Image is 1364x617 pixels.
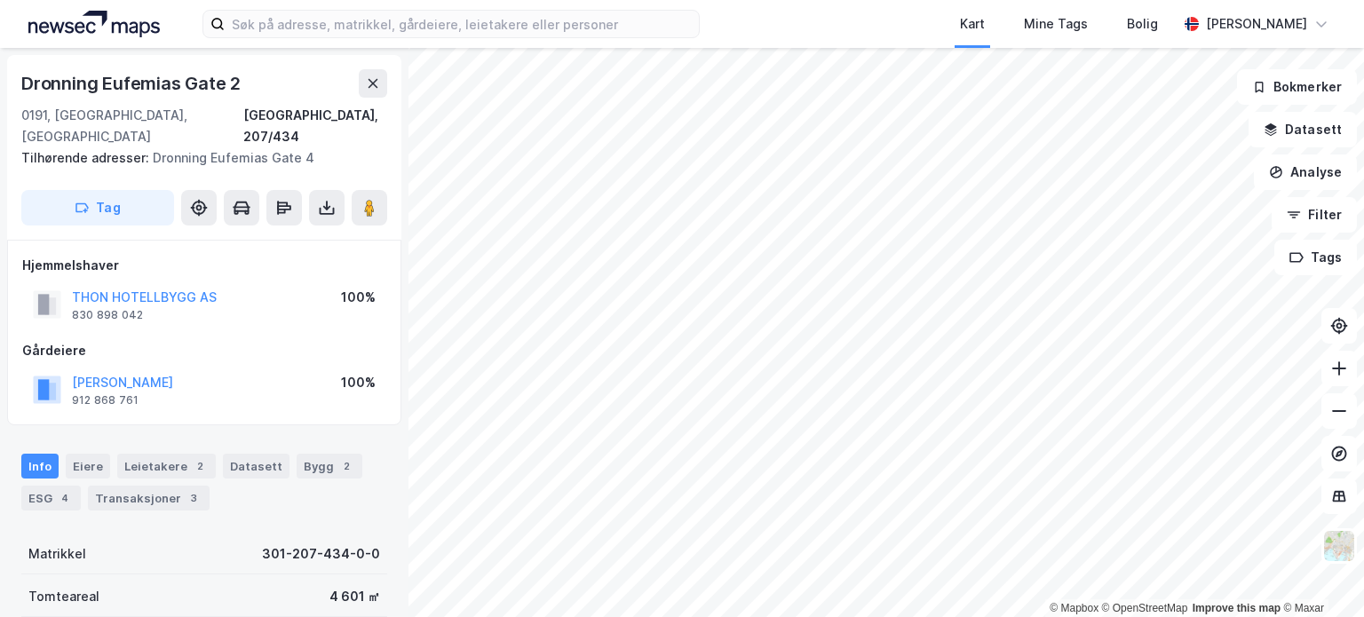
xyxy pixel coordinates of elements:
[21,454,59,479] div: Info
[28,11,160,37] img: logo.a4113a55bc3d86da70a041830d287a7e.svg
[223,454,289,479] div: Datasett
[88,486,210,510] div: Transaksjoner
[243,105,387,147] div: [GEOGRAPHIC_DATA], 207/434
[337,457,355,475] div: 2
[960,13,985,35] div: Kart
[329,586,380,607] div: 4 601 ㎡
[341,287,376,308] div: 100%
[1237,69,1357,105] button: Bokmerker
[21,150,153,165] span: Tilhørende adresser:
[22,340,386,361] div: Gårdeiere
[21,147,373,169] div: Dronning Eufemias Gate 4
[191,457,209,475] div: 2
[225,11,699,37] input: Søk på adresse, matrikkel, gårdeiere, leietakere eller personer
[1127,13,1158,35] div: Bolig
[185,489,202,507] div: 3
[117,454,216,479] div: Leietakere
[21,69,244,98] div: Dronning Eufemias Gate 2
[262,543,380,565] div: 301-207-434-0-0
[56,489,74,507] div: 4
[1272,197,1357,233] button: Filter
[22,255,386,276] div: Hjemmelshaver
[1254,154,1357,190] button: Analyse
[1024,13,1088,35] div: Mine Tags
[341,372,376,393] div: 100%
[21,190,174,225] button: Tag
[1322,529,1356,563] img: Z
[1050,602,1098,614] a: Mapbox
[72,393,139,407] div: 912 868 761
[297,454,362,479] div: Bygg
[1249,112,1357,147] button: Datasett
[1102,602,1188,614] a: OpenStreetMap
[1275,532,1364,617] iframe: Chat Widget
[28,543,86,565] div: Matrikkel
[66,454,110,479] div: Eiere
[72,308,143,322] div: 830 898 042
[1274,240,1357,275] button: Tags
[1193,602,1281,614] a: Improve this map
[28,586,99,607] div: Tomteareal
[21,486,81,510] div: ESG
[21,105,243,147] div: 0191, [GEOGRAPHIC_DATA], [GEOGRAPHIC_DATA]
[1206,13,1307,35] div: [PERSON_NAME]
